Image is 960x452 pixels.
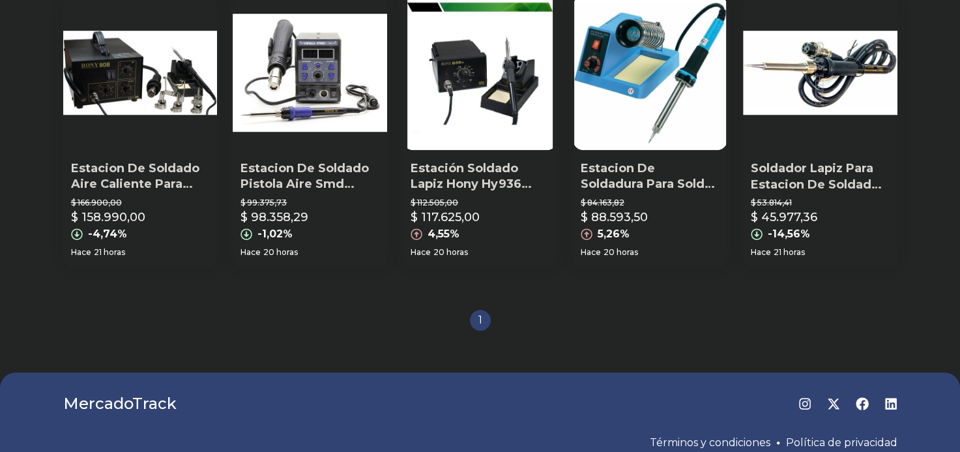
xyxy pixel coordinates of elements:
[604,247,638,258] span: 20 horas
[774,247,805,258] span: 21 horas
[94,247,125,258] span: 21 horas
[751,198,890,208] p: $ 53.814,41
[581,208,648,226] p: $ 88.593,50
[827,397,840,410] a: Twitter
[63,393,177,414] a: MercadoTrack
[240,208,308,226] p: $ 98.358,29
[411,160,549,193] p: Estación Soldado Lapiz Hony Hy936 [PERSON_NAME] Electrocomponentes
[786,436,897,449] a: Política de privacidad
[411,198,549,208] p: $ 112.505,00
[240,198,379,208] p: $ 99.375,73
[88,226,127,242] p: -4,74%
[581,198,720,208] p: $ 84.163,82
[71,160,210,193] p: Estacion De Soldado Aire Caliente Para Smd Y Contacto Hy908
[598,226,630,242] p: 5,26%
[411,247,431,258] span: Hace
[263,247,298,258] span: 20 horas
[798,397,811,410] a: Instagram
[240,247,261,258] span: Hace
[428,226,459,242] p: 4,55%
[650,436,770,449] a: Términos y condiciones
[581,247,601,258] span: Hace
[856,397,869,410] a: Facebook
[240,160,379,193] p: Estacion De Soldado Pistola Aire Smd Soldador Apagado Auto
[71,247,91,258] span: Hace
[581,160,720,193] p: Estacion De Soldadura Para Soldar Estaño Tipo Lapiz Temp Var
[71,208,145,226] p: $ 158.990,00
[257,226,293,242] p: -1,02%
[71,198,210,208] p: $ 166.900,00
[751,160,890,193] p: Soldador Lapiz Para Estacion De Soldado Proskit Ss989 Hembra
[411,208,480,226] p: $ 117.625,00
[751,247,771,258] span: Hace
[751,208,817,226] p: $ 45.977,36
[433,247,468,258] span: 20 horas
[884,397,897,410] a: LinkedIn
[768,226,810,242] p: -14,56%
